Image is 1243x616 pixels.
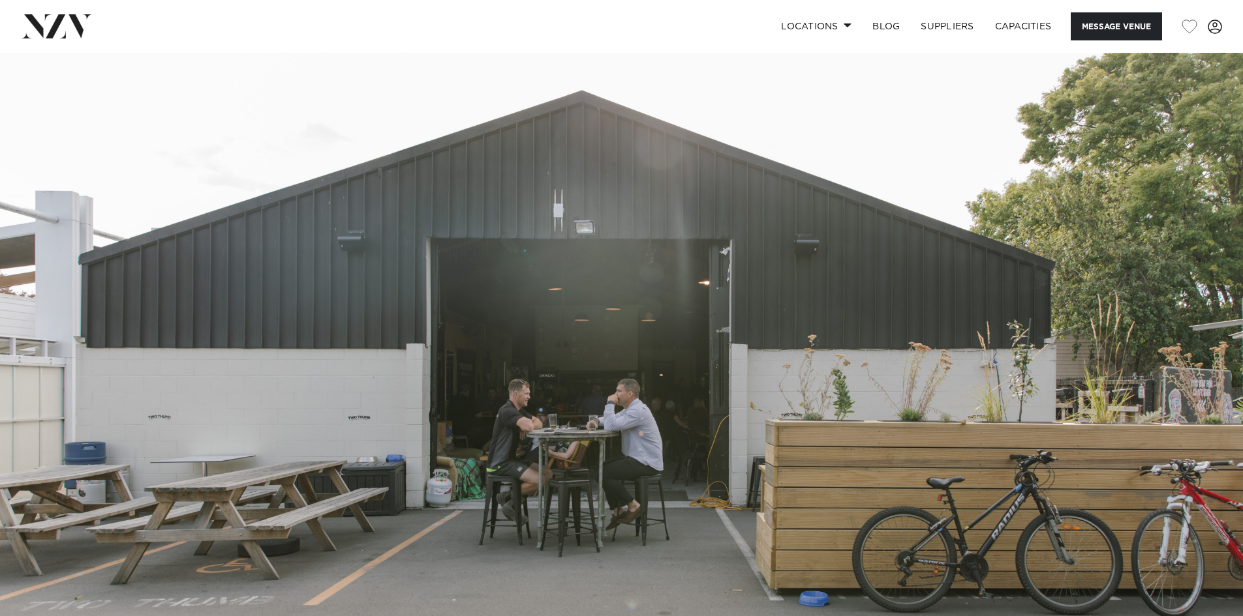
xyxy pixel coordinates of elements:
[985,12,1062,40] a: Capacities
[1071,12,1162,40] button: Message Venue
[21,14,92,38] img: nzv-logo.png
[910,12,984,40] a: SUPPLIERS
[771,12,862,40] a: Locations
[862,12,910,40] a: BLOG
